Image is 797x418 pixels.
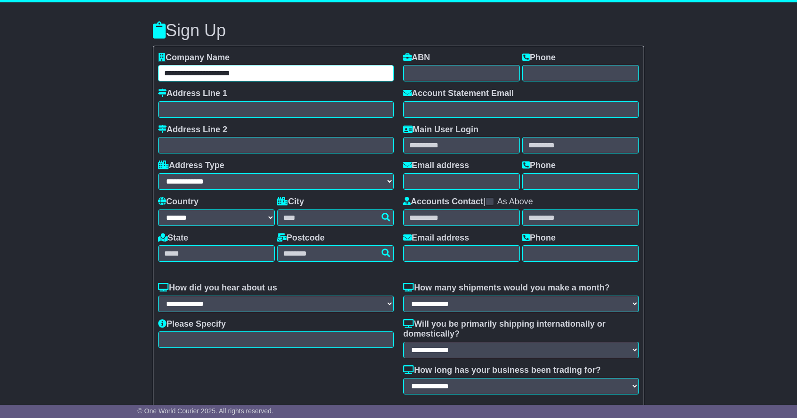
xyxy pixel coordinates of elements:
label: Postcode [277,233,325,243]
label: Phone [522,53,556,63]
label: Accounts Contact [403,197,483,207]
label: Phone [522,233,556,243]
label: Address Type [158,161,224,171]
div: | [403,197,639,209]
label: Main User Login [403,125,478,135]
label: Address Line 2 [158,125,227,135]
label: How many shipments would you make a month? [403,283,610,293]
label: City [277,197,304,207]
label: How did you hear about us [158,283,277,293]
span: © One World Courier 2025. All rights reserved. [137,407,273,415]
label: Email address [403,161,469,171]
label: Company Name [158,53,230,63]
label: State [158,233,188,243]
label: Please Specify [158,319,226,330]
label: ABN [403,53,430,63]
label: Account Statement Email [403,88,514,99]
label: As Above [497,197,533,207]
label: Country [158,197,199,207]
label: Email address [403,233,469,243]
label: Will you be primarily shipping internationally or domestically? [403,319,639,339]
h3: Sign Up [153,21,644,40]
label: Address Line 1 [158,88,227,99]
label: Phone [522,161,556,171]
label: How long has your business been trading for? [403,365,601,376]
